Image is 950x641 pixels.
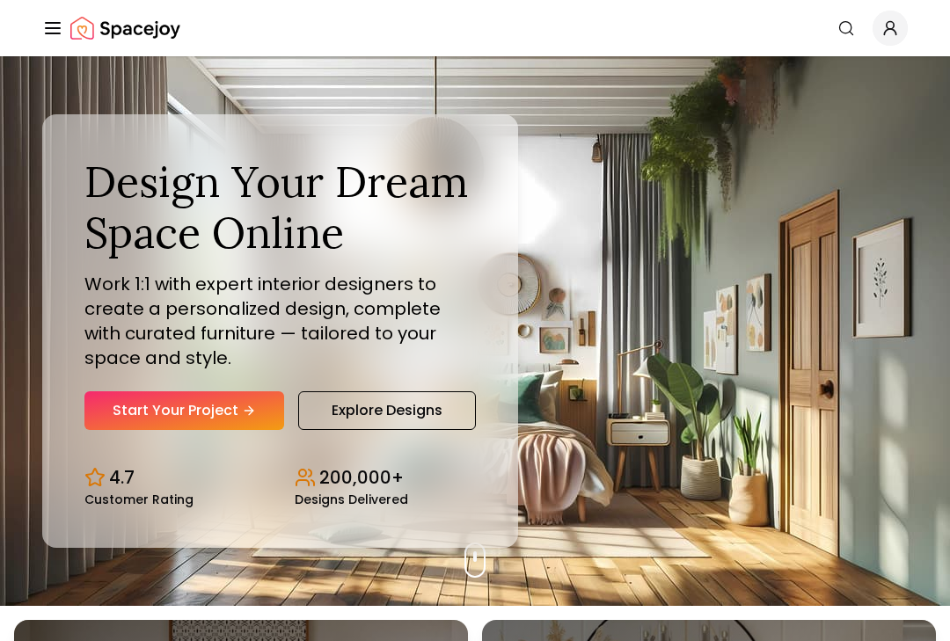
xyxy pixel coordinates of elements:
div: Design stats [84,451,476,506]
a: Explore Designs [298,391,476,430]
a: Start Your Project [84,391,284,430]
p: 4.7 [109,465,135,490]
h1: Design Your Dream Space Online [84,157,476,258]
p: Work 1:1 with expert interior designers to create a personalized design, complete with curated fu... [84,272,476,370]
a: Spacejoy [70,11,180,46]
img: Spacejoy Logo [70,11,180,46]
small: Designs Delivered [295,493,408,506]
p: 200,000+ [319,465,404,490]
small: Customer Rating [84,493,194,506]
